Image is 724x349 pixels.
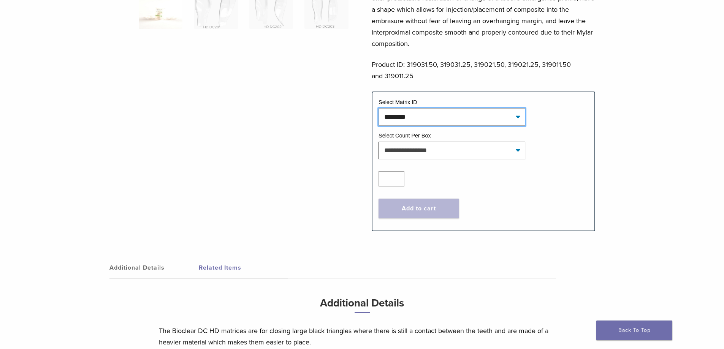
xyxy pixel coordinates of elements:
[379,99,417,105] label: Select Matrix ID
[199,257,288,278] a: Related Items
[159,294,566,319] h3: Additional Details
[379,133,431,139] label: Select Count Per Box
[596,321,672,340] a: Back To Top
[109,257,199,278] a: Additional Details
[372,59,595,82] p: Product ID: 319031.50, 319031.25, 319021.50, 319021.25, 319011.50 and 319011.25
[159,325,566,348] p: The Bioclear DC HD matrices are for closing large black triangles where there is still a contact ...
[379,199,459,218] button: Add to cart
